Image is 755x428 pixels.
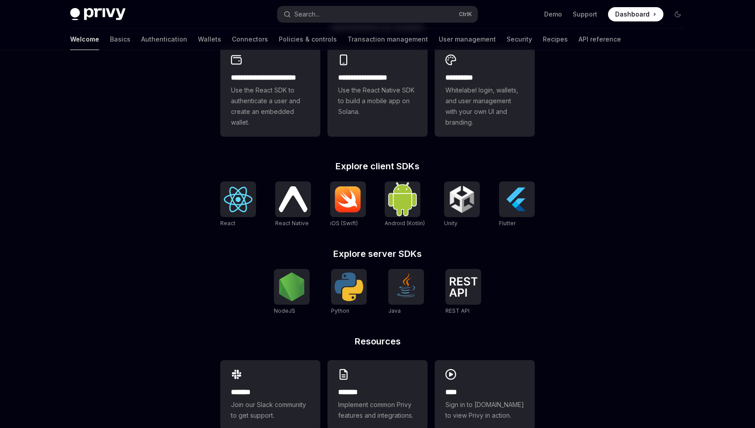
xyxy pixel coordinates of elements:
a: API reference [579,29,621,50]
a: **** *****Whitelabel login, wallets, and user management with your own UI and branding. [435,46,535,137]
span: React [220,220,235,227]
button: Toggle dark mode [671,7,685,21]
span: Join our Slack community to get support. [231,399,310,421]
span: NodeJS [274,307,295,314]
a: Basics [110,29,130,50]
a: Wallets [198,29,221,50]
h2: Explore client SDKs [220,162,535,171]
a: Transaction management [348,29,428,50]
span: Java [388,307,401,314]
span: Ctrl K [459,11,472,18]
span: Unity [444,220,457,227]
a: Recipes [543,29,568,50]
span: REST API [445,307,470,314]
a: UnityUnity [444,181,480,228]
span: iOS (Swift) [330,220,358,227]
img: dark logo [70,8,126,21]
h2: Resources [220,337,535,346]
a: Policies & controls [279,29,337,50]
a: Welcome [70,29,99,50]
a: User management [439,29,496,50]
a: REST APIREST API [445,269,481,315]
a: FlutterFlutter [499,181,535,228]
img: iOS (Swift) [334,186,362,213]
img: React [224,187,252,212]
img: Python [335,273,363,301]
h2: Explore server SDKs [220,249,535,258]
a: NodeJSNodeJS [274,269,310,315]
a: iOS (Swift)iOS (Swift) [330,181,366,228]
span: Dashboard [615,10,650,19]
a: Demo [544,10,562,19]
a: Connectors [232,29,268,50]
button: Open search [277,6,478,22]
img: Android (Kotlin) [388,182,417,216]
a: **** **** **** ***Use the React Native SDK to build a mobile app on Solana. [327,46,428,137]
span: Whitelabel login, wallets, and user management with your own UI and branding. [445,85,524,128]
span: Sign in to [DOMAIN_NAME] to view Privy in action. [445,399,524,421]
div: Search... [294,9,319,20]
img: React Native [279,186,307,212]
img: NodeJS [277,273,306,301]
a: Support [573,10,597,19]
a: ReactReact [220,181,256,228]
span: Python [331,307,349,314]
span: Use the React Native SDK to build a mobile app on Solana. [338,85,417,117]
img: Flutter [503,185,531,214]
span: React Native [275,220,309,227]
img: Unity [448,185,476,214]
span: Android (Kotlin) [385,220,425,227]
img: REST API [449,277,478,297]
a: Authentication [141,29,187,50]
span: Use the React SDK to authenticate a user and create an embedded wallet. [231,85,310,128]
a: Dashboard [608,7,663,21]
img: Java [392,273,420,301]
span: Implement common Privy features and integrations. [338,399,417,421]
a: React NativeReact Native [275,181,311,228]
span: Flutter [499,220,516,227]
a: Android (Kotlin)Android (Kotlin) [385,181,425,228]
a: JavaJava [388,269,424,315]
a: PythonPython [331,269,367,315]
a: Security [507,29,532,50]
